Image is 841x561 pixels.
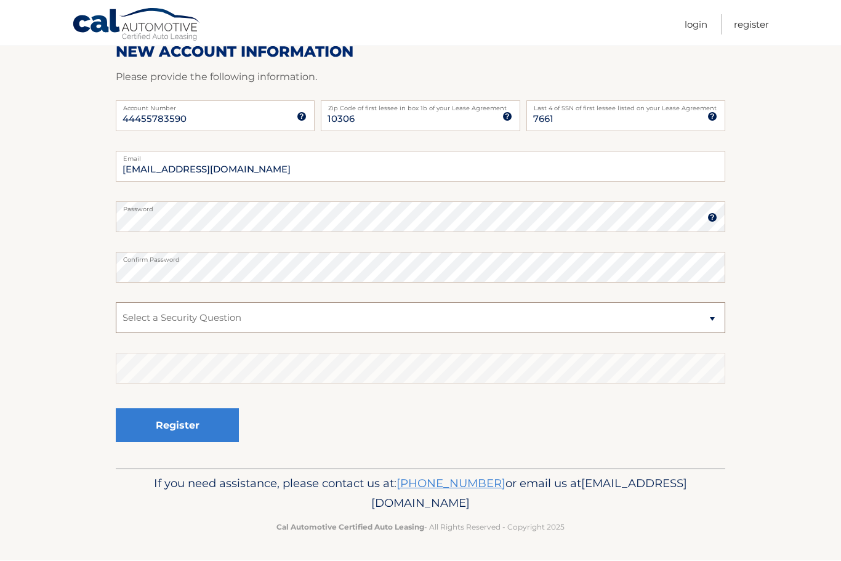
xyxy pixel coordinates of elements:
[734,15,769,35] a: Register
[124,521,717,534] p: - All Rights Reserved - Copyright 2025
[124,474,717,514] p: If you need assistance, please contact us at: or email us at
[371,477,687,511] span: [EMAIL_ADDRESS][DOMAIN_NAME]
[276,523,424,532] strong: Cal Automotive Certified Auto Leasing
[526,101,725,132] input: SSN or EIN (last 4 digits only)
[116,151,725,161] label: Email
[707,112,717,122] img: tooltip.svg
[116,101,315,132] input: Account Number
[502,112,512,122] img: tooltip.svg
[526,101,725,111] label: Last 4 of SSN of first lessee listed on your Lease Agreement
[396,477,505,491] a: [PHONE_NUMBER]
[116,409,239,443] button: Register
[321,101,520,132] input: Zip Code
[321,101,520,111] label: Zip Code of first lessee in box 1b of your Lease Agreement
[72,8,201,44] a: Cal Automotive
[116,69,725,86] p: Please provide the following information.
[116,43,725,62] h2: New Account Information
[116,252,725,262] label: Confirm Password
[707,213,717,223] img: tooltip.svg
[685,15,707,35] a: Login
[116,101,315,111] label: Account Number
[297,112,307,122] img: tooltip.svg
[116,202,725,212] label: Password
[116,151,725,182] input: Email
